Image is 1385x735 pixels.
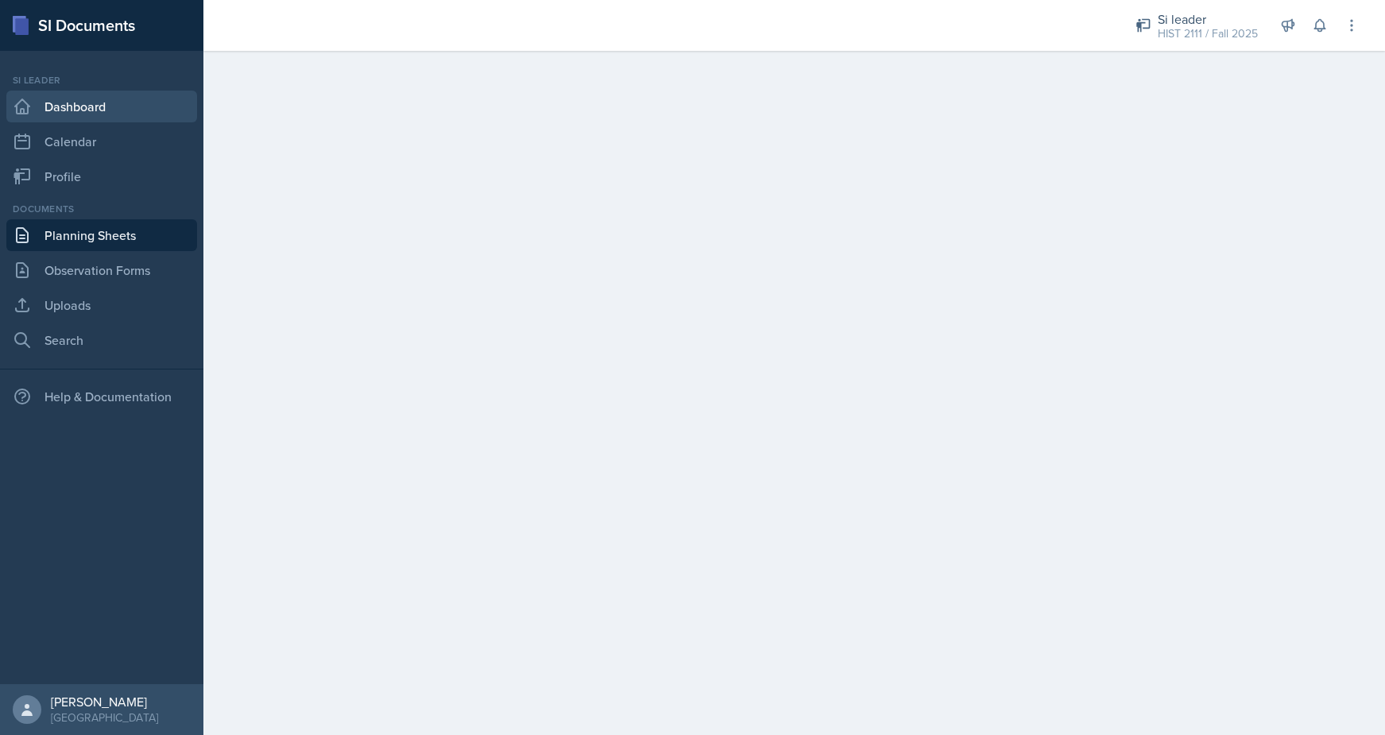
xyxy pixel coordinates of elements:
div: [PERSON_NAME] [51,694,158,710]
a: Observation Forms [6,254,197,286]
div: Si leader [6,73,197,87]
a: Search [6,324,197,356]
a: Profile [6,161,197,192]
a: Planning Sheets [6,219,197,251]
div: Si leader [1158,10,1258,29]
div: [GEOGRAPHIC_DATA] [51,710,158,725]
a: Calendar [6,126,197,157]
div: HIST 2111 / Fall 2025 [1158,25,1258,42]
div: Documents [6,202,197,216]
div: Help & Documentation [6,381,197,412]
a: Dashboard [6,91,197,122]
a: Uploads [6,289,197,321]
